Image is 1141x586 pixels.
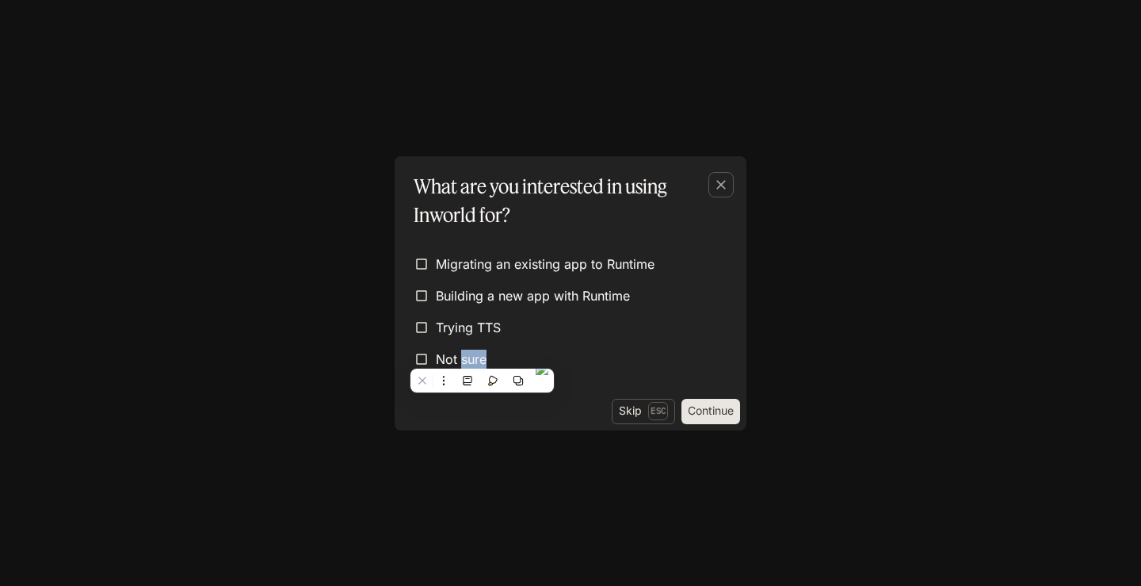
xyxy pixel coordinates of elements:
button: Continue [681,399,740,424]
button: SkipEsc [612,399,675,424]
span: Migrating an existing app to Runtime [436,255,654,274]
span: Trying TTS [436,318,501,337]
p: Esc [648,402,668,419]
span: Not sure [436,350,487,369]
p: What are you interested in using Inworld for? [414,172,721,229]
span: Building a new app with Runtime [436,286,630,305]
